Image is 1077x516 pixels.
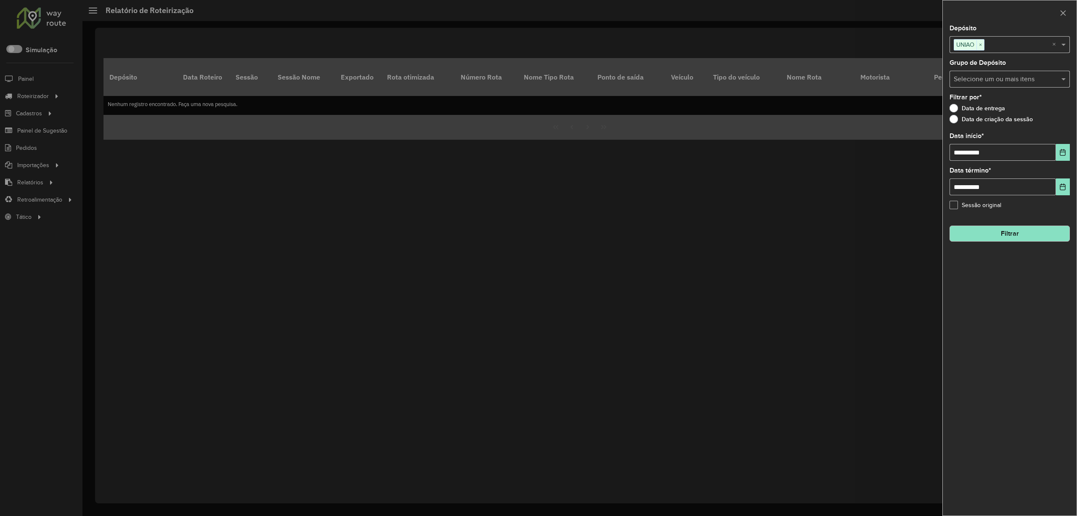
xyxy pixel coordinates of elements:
span: Clear all [1052,40,1059,50]
label: Grupo de Depósito [950,58,1006,68]
button: Filtrar [950,226,1070,242]
span: × [976,40,984,50]
button: Choose Date [1056,144,1070,161]
label: Depósito [950,23,976,33]
button: Choose Date [1056,178,1070,195]
label: Data início [950,131,984,141]
span: UNIAO [954,40,976,50]
label: Sessão original [950,201,1001,210]
label: Filtrar por [950,92,982,102]
label: Data de entrega [950,104,1005,112]
label: Data de criação da sessão [950,115,1033,123]
label: Data término [950,165,991,176]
